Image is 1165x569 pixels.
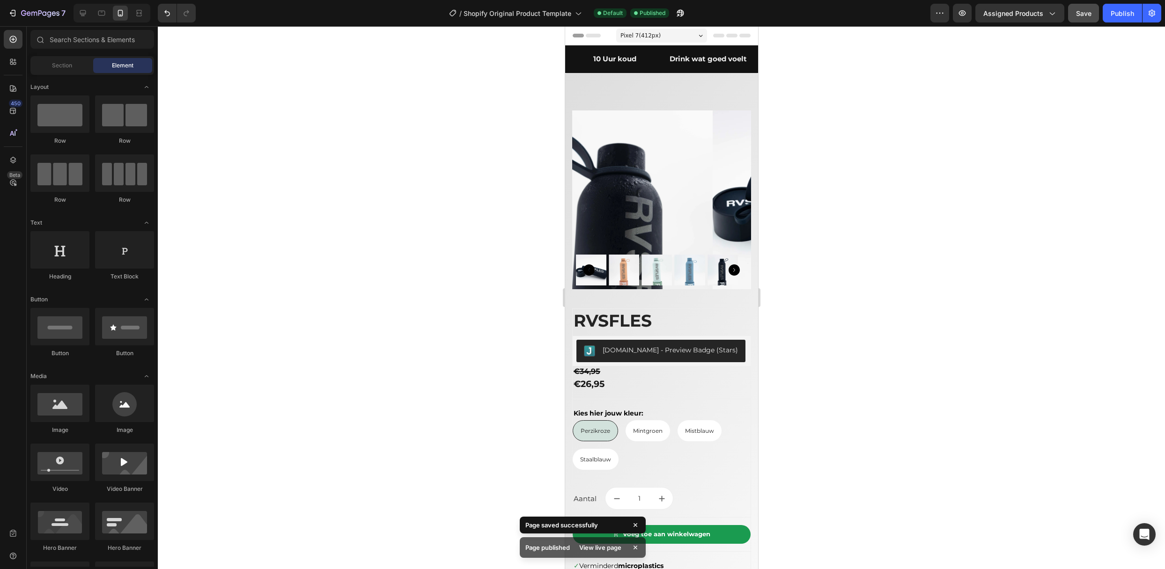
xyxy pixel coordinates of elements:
div: Hero Banner [95,544,154,552]
div: Heading [30,272,89,281]
span: Media [30,372,47,380]
span: Text [30,219,42,227]
span: Layout [30,83,49,91]
strong: microplastics [53,535,98,544]
span: Toggle open [139,369,154,384]
span: Save [1076,9,1091,17]
div: Open Intercom Messenger [1133,523,1156,546]
button: Publish [1103,4,1142,22]
input: Search Sections & Elements [30,30,154,49]
span: Assigned Products [983,8,1043,18]
div: Beta [7,171,22,179]
p: 7 [61,7,66,19]
div: Image [30,426,89,434]
button: Assigned Products [975,4,1064,22]
div: Image [95,426,154,434]
div: Hero Banner [30,544,89,552]
span: Published [640,9,665,17]
span: Toggle open [139,292,154,307]
span: ✓ [8,535,14,544]
p: Page saved successfully [525,520,598,530]
div: 450 [9,100,22,107]
span: Default [603,9,623,17]
span: Toggle open [139,80,154,95]
iframe: Design area [565,26,758,569]
p: Page published [525,543,570,552]
div: Row [30,196,89,204]
span: Toggle open [139,215,154,230]
div: Row [30,137,89,145]
div: Button [95,349,154,357]
div: Undo/Redo [158,4,196,22]
span: Shopify Original Product Template [464,8,571,18]
span: Button [30,295,48,304]
div: Row [95,196,154,204]
div: Text Block [95,272,154,281]
span: Section [52,61,72,70]
button: Save [1068,4,1099,22]
span: / [459,8,462,18]
div: Publish [1111,8,1134,18]
div: Row [95,137,154,145]
div: View live page [574,541,627,554]
div: Video Banner [95,485,154,493]
div: Button [30,349,89,357]
span: Element [112,61,133,70]
span: Verminderd [14,535,98,544]
button: 7 [4,4,70,22]
div: Video [30,485,89,493]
